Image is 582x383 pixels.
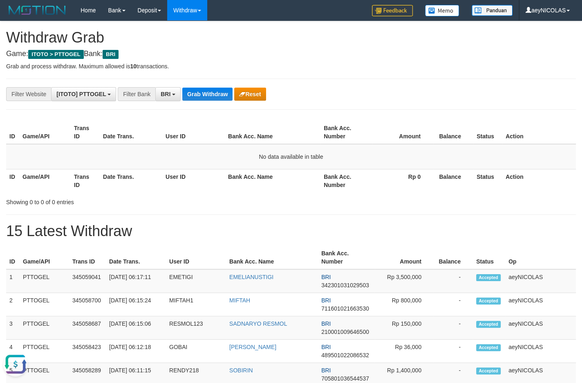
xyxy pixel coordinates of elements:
div: Showing 0 to 0 of 0 entries [6,195,236,206]
span: BRI [103,50,119,59]
th: Balance [434,246,473,269]
span: Copy 210001009646500 to clipboard [321,329,369,335]
th: Status [473,246,505,269]
td: aeyNICOLAS [505,316,576,340]
th: Rp 0 [372,169,433,192]
td: Rp 150,000 [375,316,434,340]
td: - [434,269,473,293]
td: 3 [6,316,20,340]
td: 345058687 [69,316,106,340]
td: aeyNICOLAS [505,269,576,293]
img: panduan.png [472,5,513,16]
th: Bank Acc. Number [318,246,375,269]
th: Balance [433,169,473,192]
th: Balance [433,121,473,144]
th: Op [505,246,576,269]
td: PTTOGEL [20,340,69,363]
th: Bank Acc. Name [225,169,320,192]
td: Rp 800,000 [375,293,434,316]
th: ID [6,121,19,144]
th: User ID [166,246,226,269]
span: Copy 342301031029503 to clipboard [321,282,369,288]
button: [ITOTO] PTTOGEL [51,87,116,101]
td: No data available in table [6,144,576,169]
th: Date Trans. [106,246,166,269]
span: ITOTO > PTTOGEL [28,50,84,59]
span: Copy 711601021663530 to clipboard [321,305,369,312]
th: User ID [162,121,225,144]
td: [DATE] 06:17:11 [106,269,166,293]
button: BRI [155,87,181,101]
strong: 10 [130,63,137,70]
td: PTTOGEL [20,269,69,293]
td: Rp 3,500,000 [375,269,434,293]
td: 345059041 [69,269,106,293]
td: 4 [6,340,20,363]
td: 2 [6,293,20,316]
a: MIFTAH [229,297,250,304]
th: Trans ID [71,169,100,192]
p: Grab and process withdraw. Maximum allowed is transactions. [6,62,576,70]
a: [PERSON_NAME] [229,344,276,350]
td: [DATE] 06:15:06 [106,316,166,340]
td: aeyNICOLAS [505,293,576,316]
img: Button%20Memo.svg [425,5,459,16]
th: Action [502,121,576,144]
th: User ID [162,169,225,192]
span: BRI [321,367,331,374]
td: 345058423 [69,340,106,363]
th: Action [502,169,576,192]
div: Filter Website [6,87,51,101]
button: Grab Withdraw [182,88,233,101]
td: 345058700 [69,293,106,316]
th: ID [6,246,20,269]
td: GOBAI [166,340,226,363]
button: Open LiveChat chat widget [3,3,28,28]
span: [ITOTO] PTTOGEL [56,91,106,97]
td: PTTOGEL [20,316,69,340]
th: Bank Acc. Number [320,169,372,192]
div: Filter Bank [118,87,155,101]
td: PTTOGEL [20,293,69,316]
span: Accepted [476,297,501,304]
th: Amount [372,121,433,144]
span: Copy 705801036544537 to clipboard [321,375,369,382]
h1: 15 Latest Withdraw [6,223,576,239]
span: BRI [161,91,170,97]
td: - [434,340,473,363]
th: Bank Acc. Name [226,246,318,269]
th: Game/API [20,246,69,269]
span: Accepted [476,344,501,351]
td: - [434,293,473,316]
th: Amount [375,246,434,269]
td: [DATE] 06:12:18 [106,340,166,363]
td: Rp 36,000 [375,340,434,363]
button: Reset [234,88,266,101]
a: SADNARYO RESMOL [229,320,287,327]
a: EMELIANUSTIGI [229,274,273,280]
th: Date Trans. [100,121,162,144]
span: BRI [321,297,331,304]
td: 1 [6,269,20,293]
td: MIFTAH1 [166,293,226,316]
th: Trans ID [69,246,106,269]
td: aeyNICOLAS [505,340,576,363]
a: SOBIRIN [229,367,253,374]
th: Date Trans. [100,169,162,192]
th: Game/API [19,121,71,144]
td: [DATE] 06:15:24 [106,293,166,316]
span: BRI [321,274,331,280]
span: Accepted [476,321,501,328]
img: Feedback.jpg [372,5,413,16]
th: Trans ID [71,121,100,144]
span: BRI [321,320,331,327]
td: RESMOL123 [166,316,226,340]
h4: Game: Bank: [6,50,576,58]
td: EMETIGI [166,269,226,293]
th: ID [6,169,19,192]
th: Status [473,169,502,192]
th: Bank Acc. Name [225,121,320,144]
th: Bank Acc. Number [320,121,372,144]
span: Copy 489501022086532 to clipboard [321,352,369,358]
span: Accepted [476,274,501,281]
